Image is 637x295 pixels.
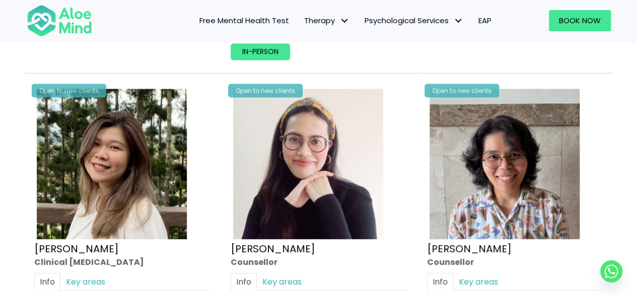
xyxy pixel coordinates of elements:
a: Psychological ServicesPsychological Services: submenu [357,10,471,31]
div: Counsellor [231,256,407,267]
a: Info [34,273,60,290]
span: Therapy [304,15,349,26]
span: Book Now [559,15,601,26]
div: Open to new clients [228,84,303,97]
div: Clinical [MEDICAL_DATA] [34,256,210,267]
a: [PERSON_NAME] [34,241,119,255]
a: Key areas [257,273,307,290]
a: EAP [471,10,499,31]
img: zafeera counsellor [430,89,580,239]
img: Aloe mind Logo [27,4,92,37]
div: Open to new clients [424,84,499,97]
span: Psychological Services [365,15,463,26]
a: Book Now [549,10,611,31]
a: In-person [231,44,290,60]
a: Whatsapp [600,260,622,282]
div: Open to new clients [32,84,106,97]
span: EAP [478,15,491,26]
span: Free Mental Health Test [199,15,289,26]
a: [PERSON_NAME] [231,241,315,255]
a: TherapyTherapy: submenu [297,10,357,31]
a: [PERSON_NAME] [427,241,512,255]
div: Counsellor [427,256,603,267]
a: Free Mental Health Test [192,10,297,31]
a: Key areas [60,273,111,290]
a: Info [231,273,257,290]
span: Psychological Services: submenu [451,14,466,28]
img: Therapist Photo Update [233,89,383,239]
span: Therapy: submenu [337,14,352,28]
nav: Menu [105,10,499,31]
img: Kelly Clinical Psychologist [37,89,187,239]
a: Info [427,273,453,290]
a: Key areas [453,273,504,290]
